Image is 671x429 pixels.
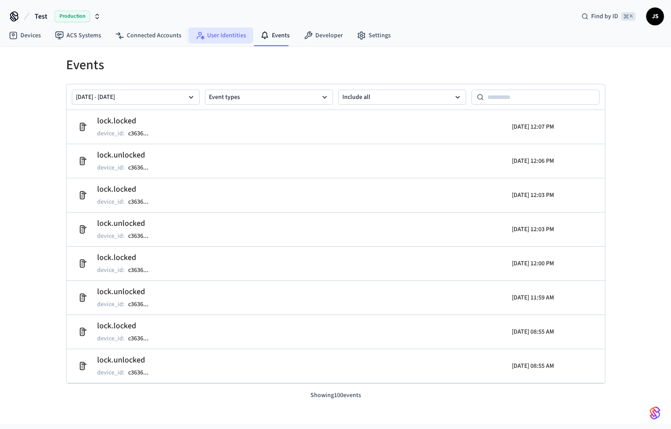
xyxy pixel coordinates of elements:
[126,197,157,207] button: c3636...
[253,28,297,43] a: Events
[97,300,125,309] p: device_id :
[126,128,157,139] button: c3636...
[126,231,157,241] button: c3636...
[55,11,90,22] span: Production
[35,11,47,22] span: Test
[297,28,350,43] a: Developer
[512,191,554,200] p: [DATE] 12:03 PM
[126,299,157,310] button: c3636...
[512,362,554,370] p: [DATE] 08:55 AM
[97,149,157,161] h2: lock.unlocked
[574,8,643,24] div: Find by ID⌘ K
[126,265,157,276] button: c3636...
[512,259,554,268] p: [DATE] 12:00 PM
[126,162,157,173] button: c3636...
[97,197,125,206] p: device_id :
[72,90,200,105] button: [DATE] - [DATE]
[97,115,157,127] h2: lock.locked
[97,334,125,343] p: device_id :
[66,57,605,73] h1: Events
[126,367,157,378] button: c3636...
[512,327,554,336] p: [DATE] 08:55 AM
[621,12,636,21] span: ⌘ K
[97,129,125,138] p: device_id :
[512,293,554,302] p: [DATE] 11:59 AM
[97,354,157,366] h2: lock.unlocked
[97,286,157,298] h2: lock.unlocked
[512,122,554,131] p: [DATE] 12:07 PM
[2,28,48,43] a: Devices
[97,163,125,172] p: device_id :
[126,333,157,344] button: c3636...
[512,157,554,165] p: [DATE] 12:06 PM
[66,391,605,400] p: Showing 100 events
[97,266,125,275] p: device_id :
[97,320,157,332] h2: lock.locked
[512,225,554,234] p: [DATE] 12:03 PM
[350,28,398,43] a: Settings
[97,232,125,240] p: device_id :
[647,8,663,24] span: JS
[338,90,467,105] button: Include all
[205,90,333,105] button: Event types
[97,183,157,196] h2: lock.locked
[650,406,660,420] img: SeamLogoGradient.69752ec5.svg
[97,252,157,264] h2: lock.locked
[97,368,125,377] p: device_id :
[97,217,157,230] h2: lock.unlocked
[108,28,188,43] a: Connected Accounts
[591,12,618,21] span: Find by ID
[188,28,253,43] a: User Identities
[646,8,664,25] button: JS
[48,28,108,43] a: ACS Systems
